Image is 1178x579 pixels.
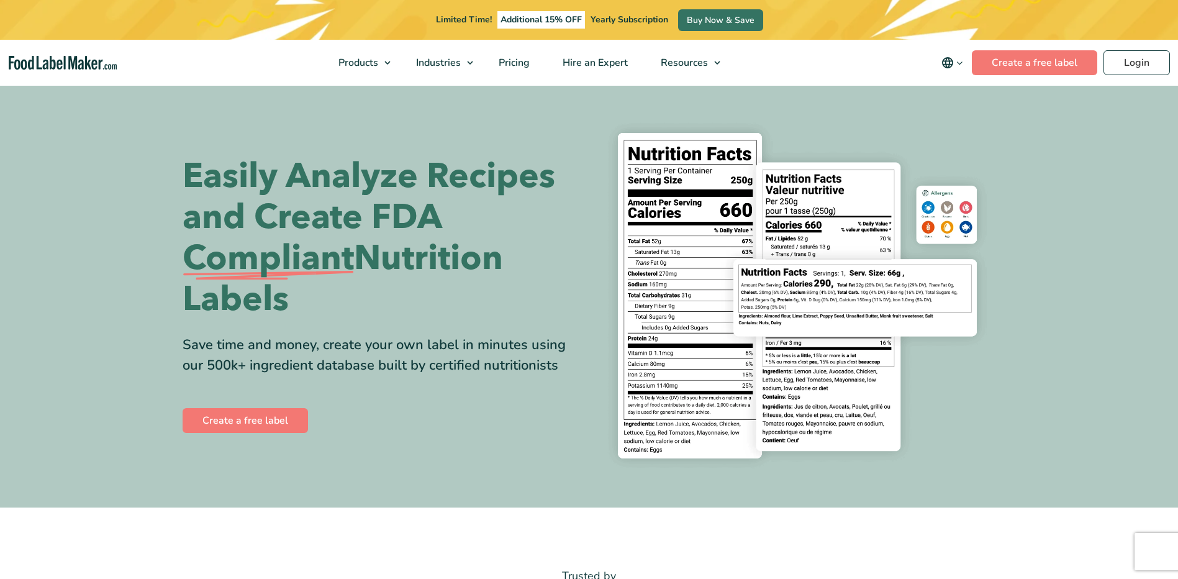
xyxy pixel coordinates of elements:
[972,50,1097,75] a: Create a free label
[678,9,763,31] a: Buy Now & Save
[645,40,727,86] a: Resources
[183,408,308,433] a: Create a free label
[495,56,531,70] span: Pricing
[436,14,492,25] span: Limited Time!
[483,40,543,86] a: Pricing
[400,40,479,86] a: Industries
[1103,50,1170,75] a: Login
[322,40,397,86] a: Products
[183,156,580,320] h1: Easily Analyze Recipes and Create FDA Nutrition Labels
[183,335,580,376] div: Save time and money, create your own label in minutes using our 500k+ ingredient database built b...
[559,56,629,70] span: Hire an Expert
[591,14,668,25] span: Yearly Subscription
[183,238,354,279] span: Compliant
[335,56,379,70] span: Products
[546,40,641,86] a: Hire an Expert
[412,56,462,70] span: Industries
[657,56,709,70] span: Resources
[497,11,585,29] span: Additional 15% OFF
